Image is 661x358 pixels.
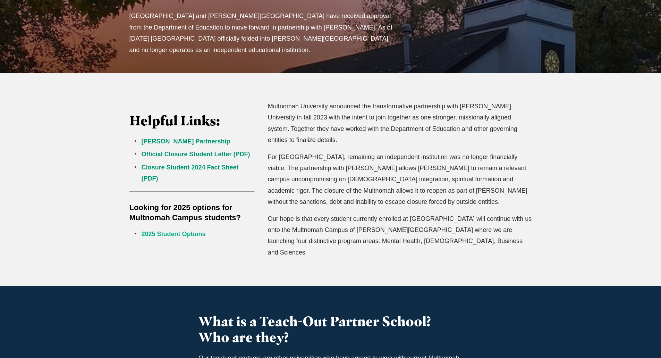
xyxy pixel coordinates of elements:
a: 2025 Student Options [142,231,206,238]
p: For [GEOGRAPHIC_DATA], remaining an independent institution was no longer financially viable. The... [268,151,532,208]
p: Multnomah University announced the transformative partnership with [PERSON_NAME] University in fa... [268,101,532,146]
h5: Looking for 2025 options for Multnomah Campus students? [129,202,255,223]
h3: Helpful Links: [129,113,255,129]
h3: What is a Teach-Out Partner School? Who are they? [198,314,463,345]
a: [PERSON_NAME] Partnership [142,138,230,145]
a: Closure Student 2024 Fact Sheet (PDF) [142,164,239,182]
p: Our hope is that every student currently enrolled at [GEOGRAPHIC_DATA] will continue with us onto... [268,213,532,258]
a: Official Closure Student Letter (PDF) [142,151,250,158]
p: [GEOGRAPHIC_DATA] and [PERSON_NAME][GEOGRAPHIC_DATA] have received approval from the Department o... [129,10,398,56]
